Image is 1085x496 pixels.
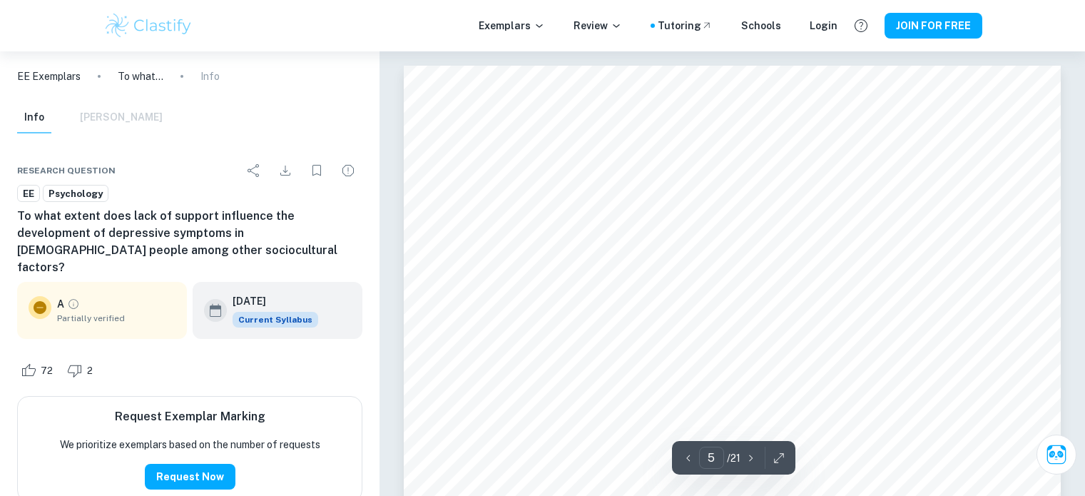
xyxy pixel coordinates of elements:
[67,298,80,310] a: Grade partially verified
[233,312,318,328] div: This exemplar is based on the current syllabus. Feel free to refer to it for inspiration/ideas wh...
[63,359,101,382] div: Dislike
[885,13,982,39] button: JOIN FOR FREE
[302,156,331,185] div: Bookmark
[334,156,362,185] div: Report issue
[79,364,101,378] span: 2
[103,11,194,40] img: Clastify logo
[17,164,116,177] span: Research question
[200,69,220,84] p: Info
[271,156,300,185] div: Download
[43,185,108,203] a: Psychology
[1036,435,1076,475] button: Ask Clai
[479,18,545,34] p: Exemplars
[57,312,175,325] span: Partially verified
[240,156,268,185] div: Share
[18,187,39,201] span: EE
[233,312,318,328] span: Current Syllabus
[60,437,320,452] p: We prioritize exemplars based on the number of requests
[115,408,265,425] h6: Request Exemplar Marking
[33,364,61,378] span: 72
[849,14,873,38] button: Help and Feedback
[574,18,622,34] p: Review
[17,102,51,133] button: Info
[17,359,61,382] div: Like
[17,208,362,276] h6: To what extent does lack of support influence the development of depressive symptoms in [DEMOGRAP...
[658,18,713,34] a: Tutoring
[118,69,163,84] p: To what extent does lack of support influence the development of depressive symptoms in [DEMOGRAP...
[145,464,235,490] button: Request Now
[44,187,108,201] span: Psychology
[57,296,64,312] p: A
[741,18,781,34] a: Schools
[233,293,307,309] h6: [DATE]
[17,185,40,203] a: EE
[727,450,740,466] p: / 21
[810,18,837,34] a: Login
[17,69,81,84] a: EE Exemplars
